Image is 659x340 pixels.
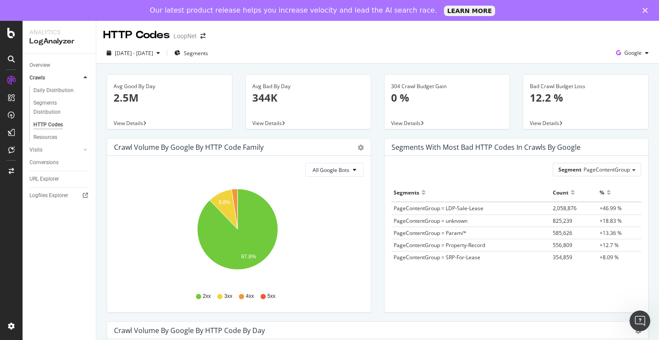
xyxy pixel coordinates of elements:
div: Avg Good By Day [114,83,225,90]
a: Conversions [29,158,90,167]
a: Logfiles Explorer [29,191,90,200]
span: +13.36 % [600,229,622,237]
div: Conversions [29,158,59,167]
div: Segments [394,185,419,199]
p: 2.5M [114,90,225,105]
span: PageContentGroup [584,166,630,173]
div: gear [358,145,364,151]
div: Count [553,185,568,199]
span: PageContentGroup = LDP-Sale-Lease [394,205,483,212]
div: Segments with most bad HTTP codes in Crawls by google [391,143,581,152]
a: Segments Distribution [33,99,90,117]
div: Segments Distribution [33,99,82,117]
span: Google [624,49,642,56]
button: [DATE] - [DATE] [103,46,163,60]
div: Daily Distribution [33,86,74,95]
div: Analytics [29,28,89,36]
span: [DATE] - [DATE] [115,50,153,57]
span: 2,058,876 [553,205,577,212]
span: Segment [558,166,581,173]
div: HTTP Codes [33,120,63,129]
div: 304 Crawl Budget Gain [391,83,503,90]
span: +18.83 % [600,217,622,224]
text: 9.8% [219,200,231,206]
div: Our latest product release helps you increase velocity and lead the AI search race. [150,6,437,15]
span: 825,239 [553,217,572,224]
div: Close [643,8,651,13]
div: Crawl Volume by google by HTTP Code Family [114,143,264,152]
span: 354,859 [553,254,572,261]
p: 12.2 % [530,90,642,105]
span: View Details [114,119,143,127]
a: LEARN MORE [444,6,496,16]
div: Resources [33,133,57,142]
span: PageContentGroup = Param/* [394,229,467,237]
div: URL Explorer [29,175,59,184]
svg: A chart. [114,184,361,284]
span: View Details [252,119,282,127]
text: 87.8% [241,254,256,260]
div: arrow-right-arrow-left [200,33,206,39]
div: Bad Crawl Budget Loss [530,83,642,90]
a: Overview [29,61,90,70]
div: LoopNet [173,32,197,40]
span: PageContentGroup = SRP-For-Lease [394,254,480,261]
div: Crawls [29,73,45,83]
div: Crawl Volume by google by HTTP Code by Day [114,326,265,335]
span: All Google Bots [313,166,349,174]
button: All Google Bots [305,163,364,177]
button: Google [613,46,652,60]
a: Resources [33,133,90,142]
span: PageContentGroup = unknown [394,217,467,224]
div: Avg Bad By Day [252,83,364,90]
button: Segments [171,46,212,60]
div: Visits [29,145,42,155]
p: 344K [252,90,364,105]
a: HTTP Codes [33,120,90,129]
span: 5xx [268,293,276,300]
div: Logfiles Explorer [29,191,68,200]
a: URL Explorer [29,175,90,184]
div: % [600,185,604,199]
span: View Details [530,119,559,127]
p: 0 % [391,90,503,105]
span: +12.7 % [600,241,619,249]
a: Daily Distribution [33,86,90,95]
iframe: Intercom live chat [630,310,650,331]
span: 4xx [246,293,254,300]
span: View Details [391,119,421,127]
span: 556,809 [553,241,572,249]
div: Overview [29,61,50,70]
span: +46.99 % [600,205,622,212]
span: Segments [184,50,208,57]
a: Visits [29,145,81,155]
span: 3xx [224,293,232,300]
div: LogAnalyzer [29,36,89,46]
span: PageContentGroup = Property-Record [394,241,485,249]
a: Crawls [29,73,81,83]
span: 585,626 [553,229,572,237]
span: +8.09 % [600,254,619,261]
span: 2xx [203,293,211,300]
div: HTTP Codes [103,28,170,43]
